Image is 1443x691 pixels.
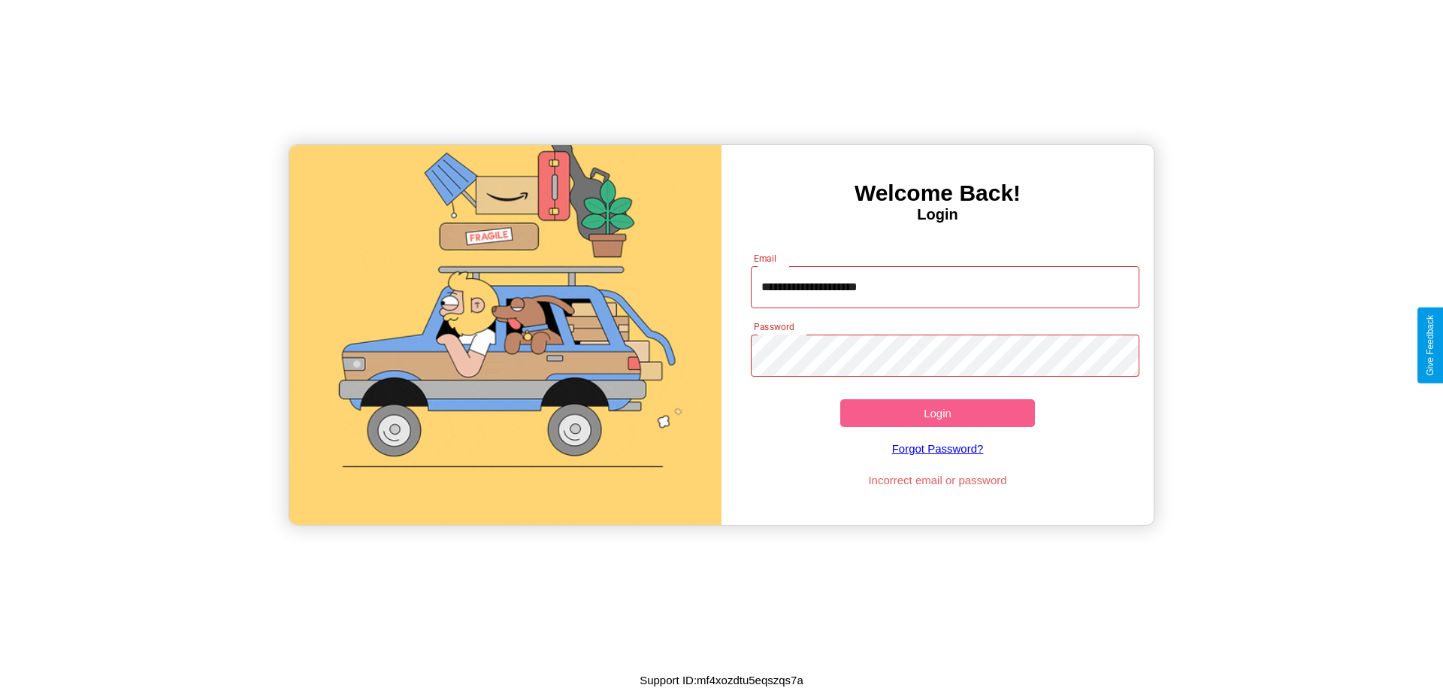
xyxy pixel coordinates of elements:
[640,670,803,690] p: Support ID: mf4xozdtu5eqszqs7a
[721,206,1154,223] h4: Login
[743,427,1133,470] a: Forgot Password?
[754,320,794,333] label: Password
[840,399,1035,427] button: Login
[1425,315,1435,376] div: Give Feedback
[721,180,1154,206] h3: Welcome Back!
[289,145,721,525] img: gif
[754,252,777,265] label: Email
[743,470,1133,490] p: Incorrect email or password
